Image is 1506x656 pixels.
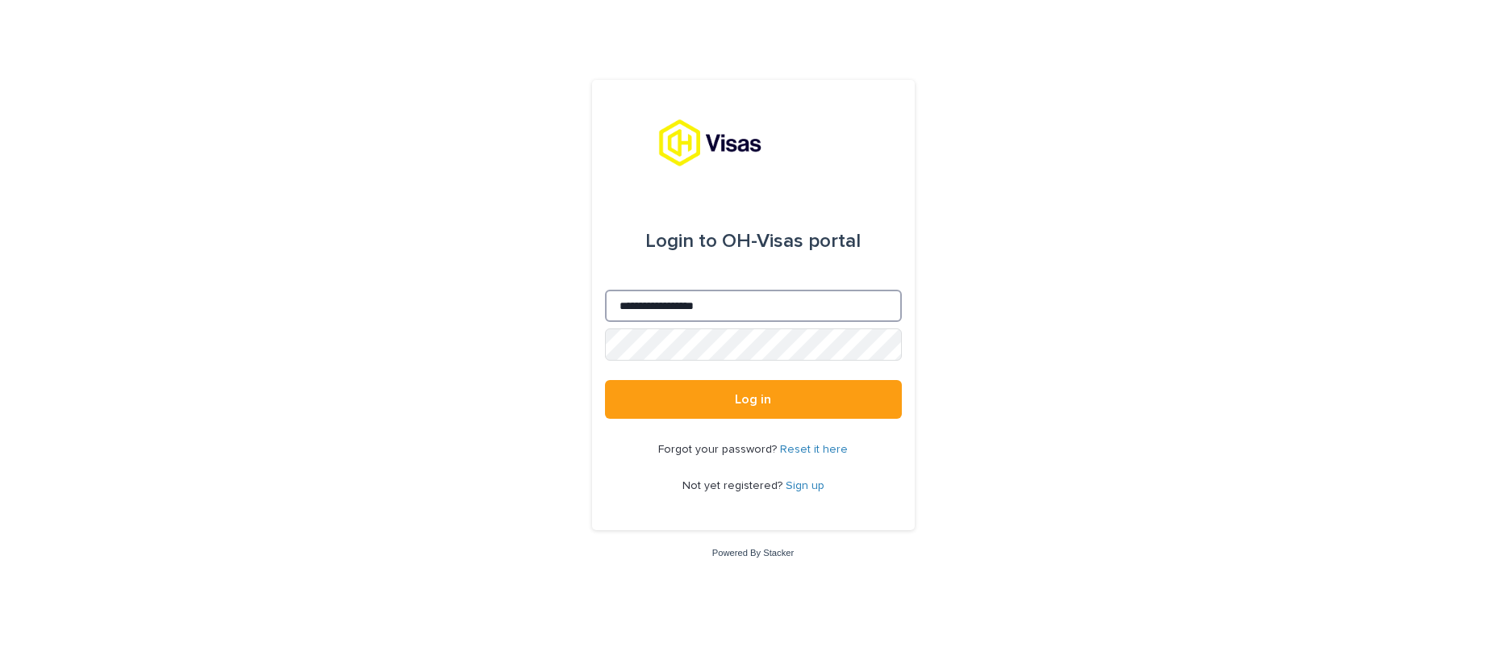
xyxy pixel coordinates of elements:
[786,480,824,491] a: Sign up
[658,119,847,167] img: tx8HrbJQv2PFQx4TXEq5
[605,380,902,419] button: Log in
[712,548,794,558] a: Powered By Stacker
[645,219,861,264] div: OH-Visas portal
[682,480,786,491] span: Not yet registered?
[735,393,771,406] span: Log in
[645,232,717,251] span: Login to
[658,444,780,455] span: Forgot your password?
[780,444,848,455] a: Reset it here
